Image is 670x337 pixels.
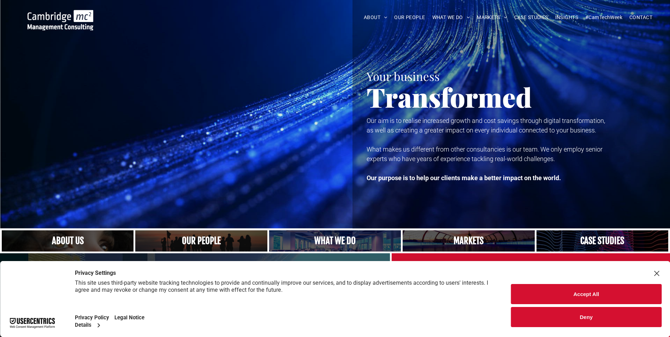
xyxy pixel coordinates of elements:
[552,12,582,23] a: INSIGHTS
[429,12,474,23] a: WHAT WE DO
[367,174,561,182] strong: Our purpose is to help our clients make a better impact on the world.
[511,12,552,23] a: CASE STUDIES
[135,230,267,252] a: A crowd in silhouette at sunset, on a rise or lookout point
[269,230,401,252] a: A yoga teacher lifting his whole body off the ground in the peacock pose
[391,12,428,23] a: OUR PEOPLE
[28,10,93,30] img: Cambridge MC Logo, digital transformation
[367,117,605,134] span: Our aim is to realise increased growth and cost savings through digital transformation, as well a...
[367,146,603,162] span: What makes us different from other consultancies is our team. We only employ senior experts who h...
[367,68,440,84] span: Your business
[403,230,534,252] a: Telecoms | Decades of Experience Across Multiple Industries & Regions
[360,12,391,23] a: ABOUT
[504,261,556,284] strong: digital
[28,11,93,18] a: Your Business Transformed | Cambridge Management Consulting
[2,230,134,252] a: Close up of woman's face, centered on her eyes
[473,12,510,23] a: MARKETS
[626,12,656,23] a: CONTACT
[536,230,668,252] a: Case Studies | Cambridge Management Consulting > Case Studies
[582,12,626,23] a: #CamTechWeek
[367,79,532,114] span: Transformed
